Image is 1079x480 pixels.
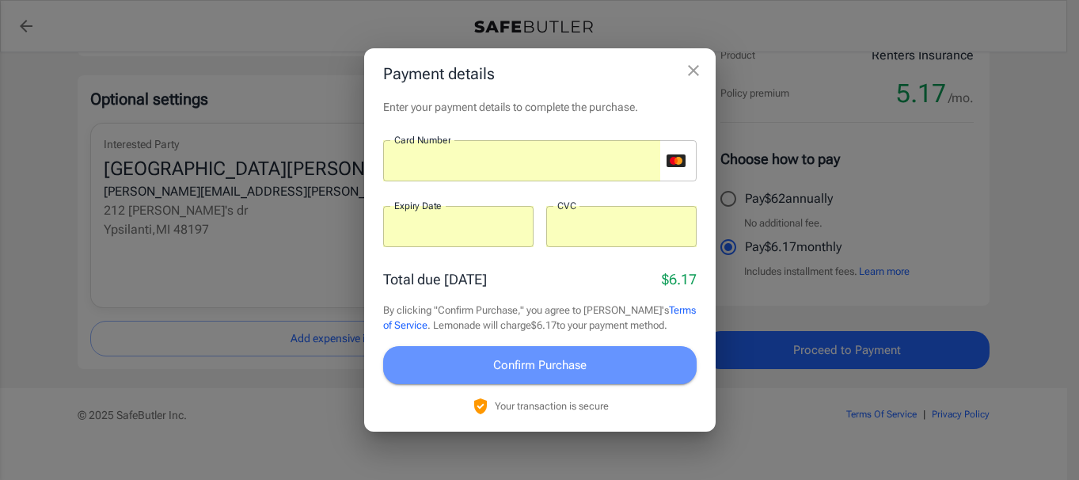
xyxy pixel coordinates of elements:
[383,99,697,115] p: Enter your payment details to complete the purchase.
[394,133,450,147] label: Card Number
[662,269,697,290] p: $6.17
[557,219,686,234] iframe: Secure CVC input frame
[667,154,686,167] svg: mastercard
[394,153,660,168] iframe: Secure card number input frame
[394,199,442,212] label: Expiry Date
[364,48,716,99] h2: Payment details
[495,398,609,413] p: Your transaction is secure
[557,199,576,212] label: CVC
[493,355,587,375] span: Confirm Purchase
[678,55,709,86] button: close
[383,303,697,333] p: By clicking "Confirm Purchase," you agree to [PERSON_NAME]'s . Lemonade will charge $6.17 to your...
[383,346,697,384] button: Confirm Purchase
[383,269,487,290] p: Total due [DATE]
[394,219,522,234] iframe: Secure expiration date input frame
